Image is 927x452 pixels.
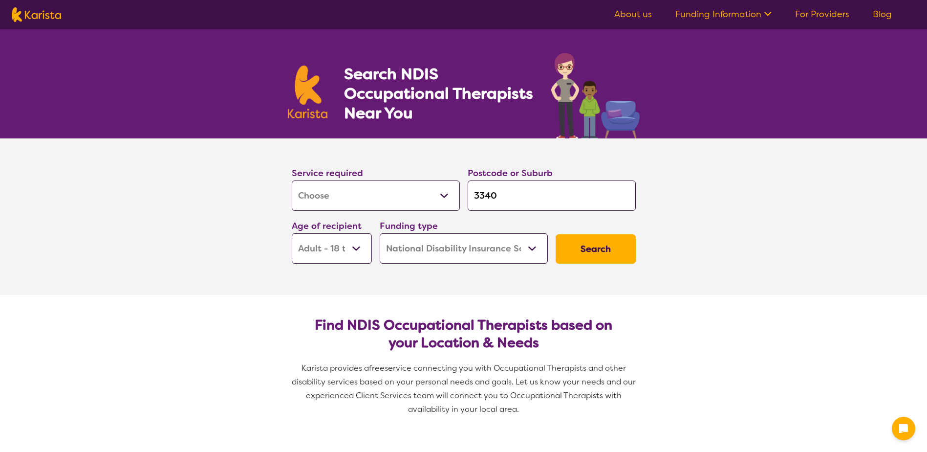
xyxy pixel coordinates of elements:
[292,220,362,232] label: Age of recipient
[556,234,636,264] button: Search
[468,181,636,211] input: Type
[302,363,369,373] span: Karista provides a
[468,167,553,179] label: Postcode or Suburb
[369,363,385,373] span: free
[873,8,892,20] a: Blog
[288,66,328,118] img: Karista logo
[300,316,628,352] h2: Find NDIS Occupational Therapists based on your Location & Needs
[12,7,61,22] img: Karista logo
[795,8,849,20] a: For Providers
[292,167,363,179] label: Service required
[551,53,640,138] img: occupational-therapy
[344,64,534,123] h1: Search NDIS Occupational Therapists Near You
[614,8,652,20] a: About us
[292,363,638,414] span: service connecting you with Occupational Therapists and other disability services based on your p...
[380,220,438,232] label: Funding type
[675,8,772,20] a: Funding Information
